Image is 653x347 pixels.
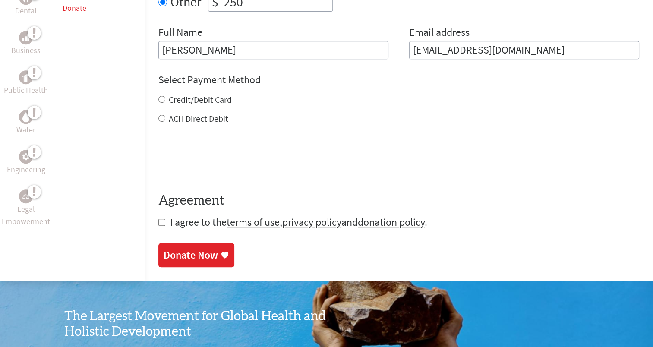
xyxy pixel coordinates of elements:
label: Email address [409,25,470,41]
label: Credit/Debit Card [169,94,232,105]
p: Engineering [7,164,45,176]
div: Legal Empowerment [19,189,33,203]
img: Water [22,112,29,122]
iframe: reCAPTCHA [158,142,290,176]
p: Public Health [4,84,48,96]
input: Enter Full Name [158,41,388,59]
label: Full Name [158,25,202,41]
label: ACH Direct Debit [169,113,228,124]
a: Legal EmpowermentLegal Empowerment [2,189,50,227]
h4: Agreement [158,193,639,208]
div: Water [19,110,33,124]
input: Your Email [409,41,639,59]
div: Donate Now [164,248,218,262]
p: Legal Empowerment [2,203,50,227]
div: Engineering [19,150,33,164]
a: Public HealthPublic Health [4,70,48,96]
p: Business [11,44,41,57]
a: WaterWater [16,110,35,136]
a: Donate [63,3,86,13]
a: Donate Now [158,243,234,267]
p: Water [16,124,35,136]
a: donation policy [358,215,425,229]
a: privacy policy [282,215,341,229]
img: Public Health [22,73,29,82]
span: I agree to the , and . [170,215,427,229]
h4: Select Payment Method [158,73,639,87]
a: EngineeringEngineering [7,150,45,176]
div: Public Health [19,70,33,84]
p: Dental [15,5,37,17]
img: Business [22,34,29,41]
a: terms of use [227,215,280,229]
a: BusinessBusiness [11,31,41,57]
h3: The Largest Movement for Global Health and Holistic Development [64,309,327,340]
div: Business [19,31,33,44]
img: Legal Empowerment [22,194,29,199]
img: Engineering [22,153,29,160]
